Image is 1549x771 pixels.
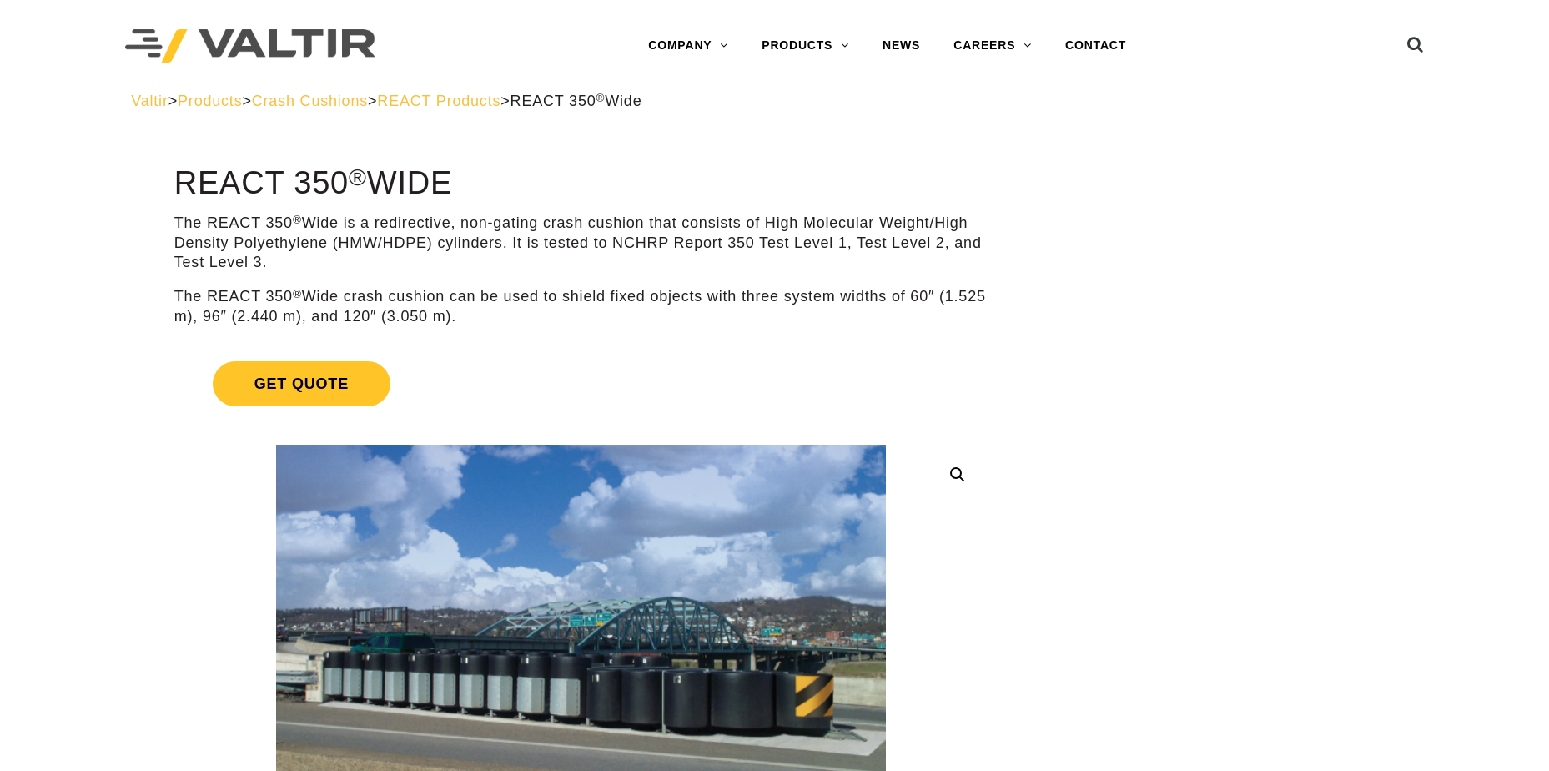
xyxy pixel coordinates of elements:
sup: ® [349,164,367,190]
a: Crash Cushions [252,93,368,109]
div: > > > > [131,92,1418,111]
img: Valtir [125,29,375,63]
p: The REACT 350 Wide crash cushion can be used to shield fixed objects with three system widths of ... [174,287,988,326]
a: PRODUCTS [745,29,866,63]
a: 🔍 [943,460,973,490]
a: NEWS [866,29,937,63]
sup: ® [293,288,302,300]
a: CAREERS [937,29,1049,63]
span: Get Quote [213,361,390,406]
h1: REACT 350 Wide [174,166,988,201]
a: COMPANY [631,29,745,63]
a: Valtir [131,93,168,109]
a: CONTACT [1049,29,1143,63]
sup: ® [596,92,606,104]
sup: ® [293,214,302,226]
a: Get Quote [174,341,988,426]
a: Products [178,93,242,109]
a: REACT Products [377,93,500,109]
p: The REACT 350 Wide is a redirective, non-gating crash cushion that consists of High Molecular Wei... [174,214,988,272]
span: REACT 350 Wide [510,93,642,109]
